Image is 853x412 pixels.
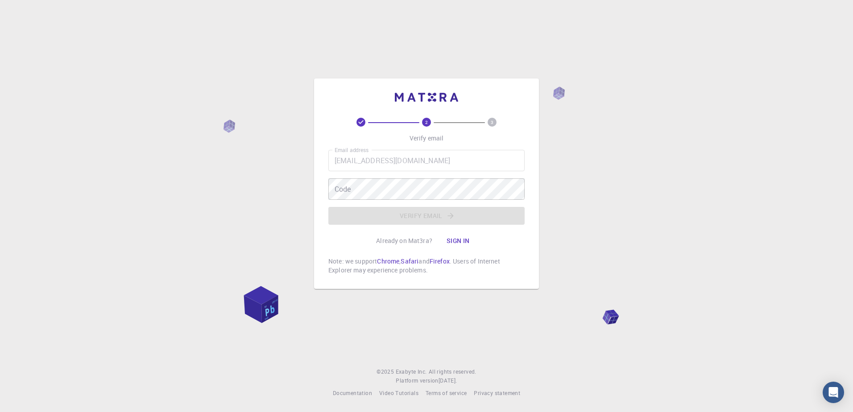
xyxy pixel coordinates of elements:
[328,257,525,275] p: Note: we support , and . Users of Internet Explorer may experience problems.
[377,257,399,265] a: Chrome
[401,257,418,265] a: Safari
[396,376,438,385] span: Platform version
[426,389,467,398] a: Terms of service
[474,389,520,396] span: Privacy statement
[377,367,395,376] span: © 2025
[439,232,477,250] button: Sign in
[333,389,372,396] span: Documentation
[410,134,444,143] p: Verify email
[333,389,372,398] a: Documentation
[379,389,418,396] span: Video Tutorials
[823,382,844,403] div: Open Intercom Messenger
[396,368,427,375] span: Exabyte Inc.
[376,236,432,245] p: Already on Mat3ra?
[491,119,493,125] text: 3
[439,376,457,385] a: [DATE].
[430,257,450,265] a: Firefox
[426,389,467,396] span: Terms of service
[379,389,418,398] a: Video Tutorials
[429,367,476,376] span: All rights reserved.
[474,389,520,398] a: Privacy statement
[396,367,427,376] a: Exabyte Inc.
[335,146,369,154] label: Email address
[439,377,457,384] span: [DATE] .
[425,119,428,125] text: 2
